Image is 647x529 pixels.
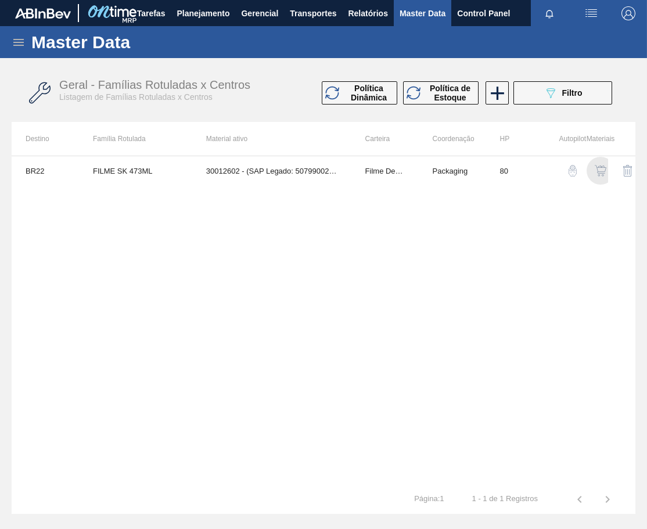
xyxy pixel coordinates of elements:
[531,5,568,21] button: Notificações
[614,157,635,185] div: Excluir Família Rotulada X Centro
[351,156,419,185] td: Filme Decorado
[559,157,580,185] div: Configuração Auto Pilot
[400,6,445,20] span: Master Data
[241,6,278,20] span: Gerencial
[621,6,635,20] img: Logout
[587,157,608,185] div: Ver Materiais
[177,6,229,20] span: Planejamento
[322,81,397,105] button: Política Dinâmica
[59,92,213,102] span: Listagem de Famílias Rotuladas x Centros
[348,6,387,20] span: Relatórios
[562,88,583,98] span: Filtro
[595,165,606,177] img: shopping-cart-icon
[419,122,486,156] th: Coordenação
[457,6,510,20] span: Control Panel
[290,6,336,20] span: Transportes
[137,6,166,20] span: Tarefas
[351,122,419,156] th: Carteira
[581,122,608,156] th: Materiais
[59,78,250,91] span: Geral - Famílias Rotuladas x Centros
[12,156,79,185] td: BR22
[403,81,479,105] button: Política de Estoque
[344,84,394,102] span: Política Dinâmica
[322,81,403,105] div: Atualizar Política Dinâmica
[621,164,635,178] img: delete-icon
[587,157,614,185] button: shopping-cart-icon
[425,84,475,102] span: Política de Estoque
[403,81,484,105] div: Atualizar Política de Estoque em Massa
[567,165,578,177] img: auto-pilot-icon
[192,122,351,156] th: Material ativo
[484,81,508,105] div: Nova Família Rotulada x Centro
[553,122,580,156] th: Autopilot
[192,156,351,185] td: 30012602 - (SAP Legado: 50799002) - FILME C. 800X65 SK 473ML C12 429
[400,485,458,503] td: Página : 1
[584,6,598,20] img: userActions
[79,122,192,156] th: Família Rotulada
[31,35,238,49] h1: Master Data
[12,122,79,156] th: Destino
[79,156,192,185] td: FILME SK 473ML
[559,157,587,185] button: auto-pilot-icon
[513,81,612,105] button: Filtro
[486,156,553,185] td: 80
[15,8,71,19] img: TNhmsLtSVTkK8tSr43FrP2fwEKptu5GPRR3wAAAABJRU5ErkJggg==
[419,156,486,185] td: Packaging
[508,81,618,105] div: Filtrar Família Rotulada x Centro
[614,157,642,185] button: delete-icon
[486,122,553,156] th: HP
[458,485,552,503] td: 1 - 1 de 1 Registros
